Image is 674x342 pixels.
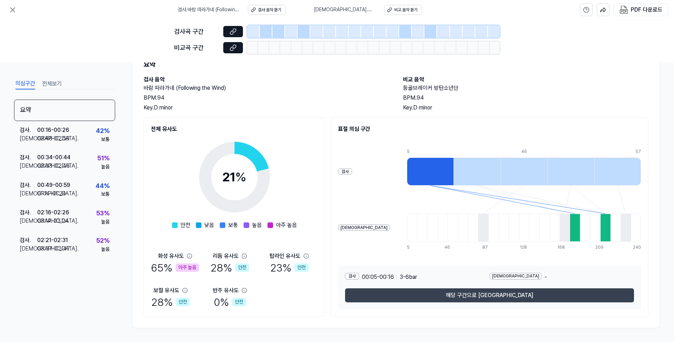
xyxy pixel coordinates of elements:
[96,208,110,219] div: 53 %
[228,221,238,229] span: 보통
[144,59,648,70] h1: 요약
[101,219,110,226] div: 높음
[37,208,69,217] div: 02:16 - 02:26
[37,244,70,253] div: 03:37 - 03:47
[595,244,606,250] div: 209
[270,252,300,260] div: 탑라인 유사도
[407,244,417,250] div: 5
[95,181,110,191] div: 44 %
[583,6,589,13] svg: help
[270,260,309,275] div: 23 %
[101,246,110,253] div: 높음
[204,221,214,229] span: 낮음
[20,189,37,198] div: [DEMOGRAPHIC_DATA] .
[211,260,249,275] div: 28 %
[400,273,417,281] span: 3 - 6 bar
[490,273,542,280] div: [DEMOGRAPHIC_DATA]
[214,295,246,309] div: 0 %
[407,149,454,155] div: 5
[338,125,641,133] h2: 표절 의심 구간
[144,103,389,112] div: Key. D minor
[444,244,455,250] div: 46
[345,273,359,280] div: 검사
[144,84,389,92] h2: 바람 따라가네 (Following the Wind)
[403,84,648,92] h2: 등골브레이커 방탄소년단
[14,100,115,121] div: 요약
[314,6,376,13] span: [DEMOGRAPHIC_DATA] . 등골브레이커 방탄소년단
[37,217,69,225] div: 03:14 - 03:24
[362,273,394,281] span: 00:05 - 00:16
[20,153,37,162] div: 검사 .
[101,163,110,170] div: 높음
[394,7,417,13] div: 비교 음악 듣기
[20,126,37,134] div: 검사 .
[213,286,239,295] div: 반주 유사도
[101,191,110,198] div: 보통
[384,5,422,15] button: 비교 음악 듣기
[20,162,37,170] div: [DEMOGRAPHIC_DATA] .
[178,6,239,13] span: 검사 . 바람 따라가네 (Following the Wind)
[403,94,648,102] div: BPM. 94
[37,189,66,198] div: 01:14 - 01:24
[557,244,568,250] div: 168
[635,149,641,155] div: 57
[180,221,190,229] span: 안전
[521,149,568,155] div: 46
[620,6,628,14] img: PDF Download
[248,5,286,15] button: 검사 음악 듣기
[482,244,493,250] div: 87
[97,153,110,163] div: 51 %
[174,27,219,37] div: 검사곡 구간
[151,125,318,133] h2: 전체 유사도
[258,7,281,13] div: 검사 음악 듣기
[618,4,664,16] button: PDF 다운로드
[151,260,199,275] div: 65 %
[235,263,249,272] div: 안전
[153,286,179,295] div: 보컬 유사도
[20,181,37,189] div: 검사 .
[176,263,199,272] div: 아주 높음
[20,244,37,253] div: [DEMOGRAPHIC_DATA] .
[20,208,37,217] div: 검사 .
[295,263,309,272] div: 안전
[96,126,110,136] div: 42 %
[213,252,239,260] div: 리듬 유사도
[490,273,634,281] div: -
[20,134,37,143] div: [DEMOGRAPHIC_DATA] .
[222,168,246,187] div: 21
[37,162,70,170] div: 02:33 - 02:43
[37,134,70,143] div: 02:48 - 02:59
[403,103,648,112] div: Key. D minor
[101,136,110,143] div: 보통
[144,94,389,102] div: BPM. 94
[144,75,389,84] h2: 검사 음악
[96,236,110,246] div: 52 %
[174,43,219,53] div: 비교곡 구간
[37,236,68,244] div: 02:21 - 02:31
[631,5,662,14] div: PDF 다운로드
[20,217,37,225] div: [DEMOGRAPHIC_DATA] .
[580,4,593,16] button: help
[37,153,71,162] div: 00:34 - 00:44
[37,181,70,189] div: 00:49 - 00:59
[338,168,352,175] div: 검사
[42,78,62,89] button: 전체보기
[158,252,184,260] div: 화성 유사도
[338,224,390,231] div: [DEMOGRAPHIC_DATA]
[252,221,262,229] span: 높음
[403,75,648,84] h2: 비교 음악
[15,78,35,89] button: 의심구간
[235,169,246,185] span: %
[151,295,190,309] div: 28 %
[520,244,530,250] div: 128
[600,7,606,13] img: share
[176,298,190,306] div: 안전
[20,236,37,244] div: 검사 .
[37,126,69,134] div: 00:16 - 00:26
[345,288,634,302] button: 해당 구간으로 [GEOGRAPHIC_DATA]
[633,244,641,250] div: 240
[276,221,297,229] span: 아주 높음
[232,298,246,306] div: 안전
